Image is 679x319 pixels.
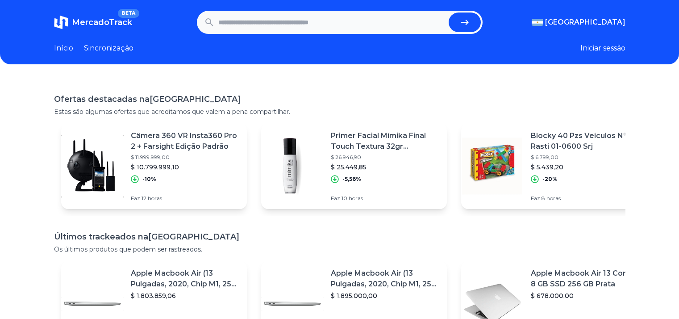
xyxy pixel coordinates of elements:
[54,108,290,116] font: Estas são algumas ofertas que acreditamos que valem a pena compartilhar.
[131,154,170,160] font: $ 11.999.999,00
[54,43,73,54] a: Início
[545,18,625,26] font: [GEOGRAPHIC_DATA]
[331,269,437,310] font: Apple Macbook Air (13 Pulgadas, 2020, Chip M1, 256 Gb De Ssd, 8 Gb De Ram) - Prata
[342,195,363,201] font: 10 horas
[532,17,625,28] button: [GEOGRAPHIC_DATA]
[131,163,179,171] font: $ 10.799.999,10
[131,131,237,151] font: Câmera 360 VR Insta360 Pro 2 + Farsight Edição Padrão
[531,154,558,160] font: $ 6.799,00
[542,195,561,201] font: 8 horas
[531,195,540,201] font: Faz
[131,269,237,310] font: Apple Macbook Air (13 Pulgadas, 2020, Chip M1, 256 Gb De Ssd, 8 Gb De Ram) - Prata
[121,10,135,16] font: BETA
[84,43,133,54] a: Sincronização
[461,135,524,197] img: Imagem em destaque
[148,232,239,242] font: [GEOGRAPHIC_DATA]
[331,163,367,171] font: $ 25.449,85
[531,269,639,288] font: Apple Macbook Air 13 Core I5 ​​8 GB SSD 256 GB Prata
[461,123,647,209] a: Imagem em destaqueBlocky 40 Pzs Veículos N°1 Rasti 01-0600 Srj$ 6.799,00$ 5.439,20-20%Faz 8 horas
[54,94,150,104] font: Ofertas destacadas na
[131,292,176,300] font: $ 1.803.859,06
[532,19,543,26] img: Argentina
[150,94,241,104] font: [GEOGRAPHIC_DATA]
[61,123,247,209] a: Imagem em destaqueCâmera 360 VR Insta360 Pro 2 + Farsight Edição Padrão$ 11.999.999,00$ 10.799.99...
[142,195,162,201] font: 12 horas
[531,131,630,151] font: Blocky 40 Pzs Veículos N°1 Rasti 01-0600 Srj
[54,44,73,52] font: Início
[531,292,574,300] font: $ 678.000,00
[131,195,140,201] font: Faz
[54,15,132,29] a: MercadoTrackBETA
[54,15,68,29] img: MercadoTrack
[331,154,361,160] font: $ 26.946,90
[542,176,558,182] font: -20%
[331,195,340,201] font: Faz
[54,245,202,253] font: Os últimos produtos que podem ser rastreados.
[261,123,447,209] a: Imagem em destaquePrimer Facial Mímika Final Touch Textura 32gr Lidherma$ 26.946,90$ 25.449,85-5,...
[531,163,563,171] font: $ 5.439,20
[580,43,625,54] button: Iniciar sessão
[261,135,324,197] img: Imagem em destaque
[61,135,124,197] img: Imagem em destaque
[54,232,148,242] font: Últimos trackeados na
[84,44,133,52] font: Sincronização
[142,176,156,182] font: -10%
[72,17,132,27] font: MercadoTrack
[331,292,377,300] font: $ 1.895.000,00
[331,131,426,161] font: Primer Facial Mímika Final Touch Textura 32gr Lidherma
[342,176,361,182] font: -5,56%
[580,44,625,52] font: Iniciar sessão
